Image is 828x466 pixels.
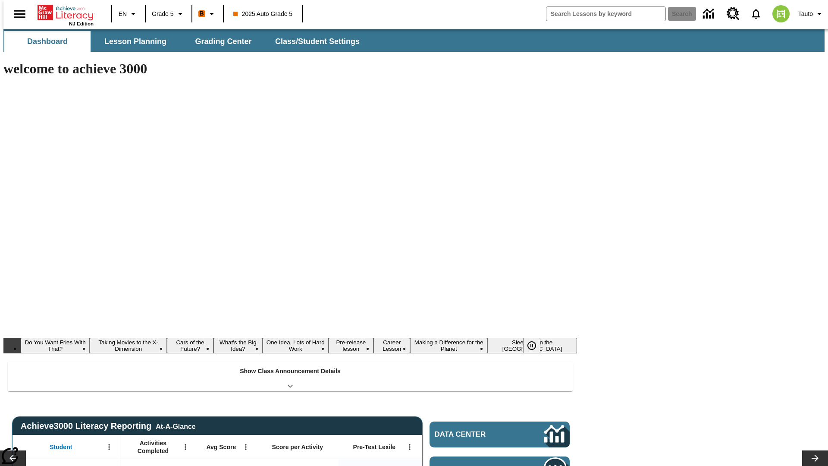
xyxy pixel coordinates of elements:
button: Open Menu [239,441,252,453]
div: SubNavbar [3,31,367,52]
span: 2025 Auto Grade 5 [233,9,293,19]
span: Achieve3000 Literacy Reporting [21,421,196,431]
img: avatar image [772,5,790,22]
input: search field [546,7,665,21]
span: Avg Score [206,443,236,451]
a: Notifications [745,3,767,25]
div: Home [38,3,94,26]
span: Student [50,443,72,451]
span: Tauto [798,9,813,19]
button: Language: EN, Select a language [115,6,142,22]
button: Profile/Settings [795,6,828,22]
button: Slide 3 Cars of the Future? [167,338,213,353]
button: Grade: Grade 5, Select a grade [148,6,189,22]
div: SubNavbar [3,29,825,52]
button: Slide 8 Making a Difference for the Planet [410,338,487,353]
button: Slide 7 Career Lesson [373,338,410,353]
button: Open Menu [103,441,116,453]
button: Select a new avatar [767,3,795,25]
span: Pre-Test Lexile [353,443,396,451]
button: Open Menu [403,441,416,453]
a: Home [38,4,94,21]
span: B [200,8,204,19]
button: Class/Student Settings [268,31,367,52]
div: Show Class Announcement Details [8,362,573,391]
a: Data Center [698,2,721,26]
div: At-A-Glance [156,421,195,431]
span: EN [119,9,127,19]
button: Open side menu [7,1,32,27]
button: Boost Class color is orange. Change class color [195,6,220,22]
h1: welcome to achieve 3000 [3,61,577,77]
span: Grade 5 [152,9,174,19]
button: Open Menu [179,441,192,453]
button: Slide 2 Taking Movies to the X-Dimension [90,338,167,353]
a: Resource Center, Will open in new tab [721,2,745,25]
span: Activities Completed [125,439,182,455]
span: Data Center [435,430,515,439]
button: Slide 6 Pre-release lesson [329,338,374,353]
a: Data Center [430,422,570,447]
button: Lesson Planning [92,31,179,52]
button: Pause [523,338,540,353]
span: NJ Edition [69,21,94,26]
button: Grading Center [180,31,267,52]
button: Dashboard [4,31,91,52]
button: Slide 4 What's the Big Idea? [213,338,263,353]
button: Lesson carousel, Next [802,450,828,466]
button: Slide 1 Do You Want Fries With That? [21,338,90,353]
p: Show Class Announcement Details [240,367,341,376]
button: Slide 5 One Idea, Lots of Hard Work [263,338,329,353]
span: Score per Activity [272,443,323,451]
div: Pause [523,338,549,353]
button: Slide 9 Sleepless in the Animal Kingdom [487,338,577,353]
